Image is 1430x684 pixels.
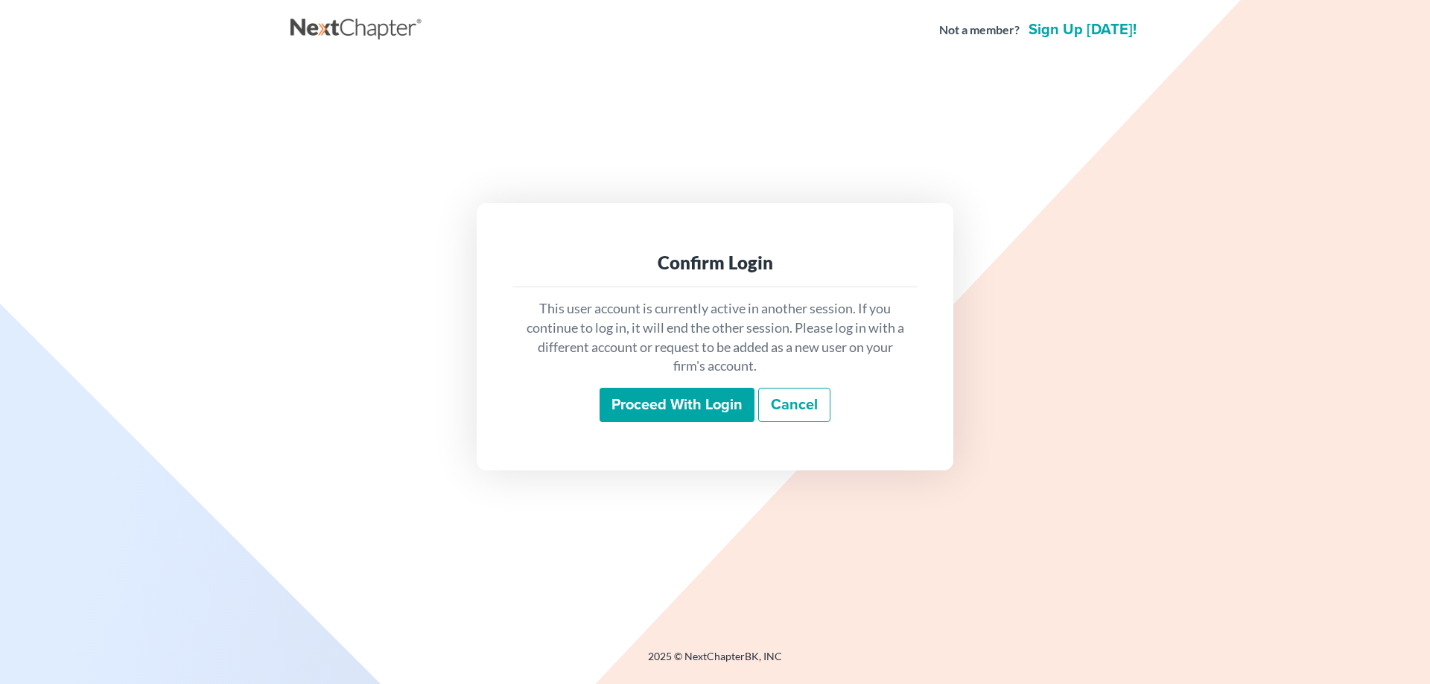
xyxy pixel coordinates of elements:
[290,649,1140,676] div: 2025 © NextChapterBK, INC
[524,251,906,275] div: Confirm Login
[524,299,906,376] p: This user account is currently active in another session. If you continue to log in, it will end ...
[1026,22,1140,37] a: Sign up [DATE]!
[600,388,754,422] input: Proceed with login
[939,22,1020,39] strong: Not a member?
[758,388,830,422] a: Cancel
